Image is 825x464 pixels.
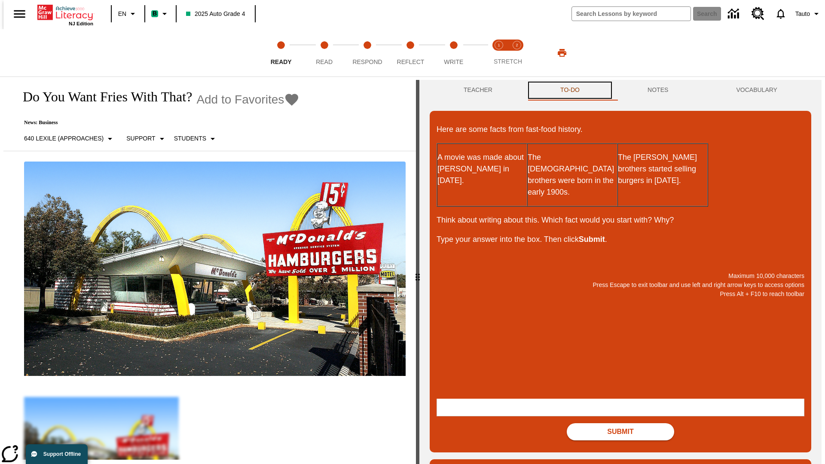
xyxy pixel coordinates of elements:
[3,80,416,460] div: reading
[486,29,511,76] button: Stretch Read step 1 of 2
[352,58,382,65] span: Respond
[196,92,299,107] button: Add to Favorites - Do You Want Fries With That?
[437,290,804,299] p: Press Alt + F10 to reach toolbar
[385,29,435,76] button: Reflect step 4 of 5
[795,9,810,18] span: Tauto
[148,6,173,21] button: Boost Class color is mint green. Change class color
[271,58,292,65] span: Ready
[437,152,527,186] p: A movie was made about [PERSON_NAME] in [DATE].
[37,3,93,26] div: Home
[419,80,822,464] div: activity
[548,45,576,61] button: Print
[126,134,155,143] p: Support
[526,80,614,101] button: TO-DO
[174,134,206,143] p: Students
[498,43,500,47] text: 1
[770,3,792,25] a: Notifications
[24,134,104,143] p: 640 Lexile (Approaches)
[153,8,157,19] span: B
[572,7,691,21] input: search field
[123,131,170,147] button: Scaffolds, Support
[186,9,245,18] span: 2025 Auto Grade 4
[437,214,804,226] p: Think about writing about this. Which fact would you start with? Why?
[516,43,518,47] text: 2
[256,29,306,76] button: Ready step 1 of 5
[444,58,463,65] span: Write
[397,58,425,65] span: Reflect
[437,124,804,135] p: Here are some facts from fast-food history.
[299,29,349,76] button: Read step 2 of 5
[416,80,419,464] div: Press Enter or Spacebar and then press right and left arrow keys to move the slider
[14,89,192,105] h1: Do You Want Fries With That?
[430,80,526,101] button: Teacher
[26,444,88,464] button: Support Offline
[504,29,529,76] button: Stretch Respond step 2 of 2
[614,80,702,101] button: NOTES
[792,6,825,21] button: Profile/Settings
[7,1,32,27] button: Open side menu
[342,29,392,76] button: Respond step 3 of 5
[437,272,804,281] p: Maximum 10,000 characters
[118,9,126,18] span: EN
[3,7,125,15] body: Maximum 10,000 characters Press Escape to exit toolbar and use left and right arrow keys to acces...
[43,451,81,457] span: Support Offline
[14,119,299,126] p: News: Business
[746,2,770,25] a: Resource Center, Will open in new tab
[618,152,707,186] p: The [PERSON_NAME] brothers started selling burgers in [DATE].
[528,152,617,198] p: The [DEMOGRAPHIC_DATA] brothers were born in the early 1900s.
[24,162,406,376] img: One of the first McDonald's stores, with the iconic red sign and golden arches.
[316,58,333,65] span: Read
[430,80,811,101] div: Instructional Panel Tabs
[21,131,119,147] button: Select Lexile, 640 Lexile (Approaches)
[702,80,811,101] button: VOCABULARY
[494,58,522,65] span: STRETCH
[723,2,746,26] a: Data Center
[579,235,605,244] strong: Submit
[429,29,479,76] button: Write step 5 of 5
[196,93,284,107] span: Add to Favorites
[567,423,674,440] button: Submit
[69,21,93,26] span: NJ Edition
[171,131,221,147] button: Select Student
[437,281,804,290] p: Press Escape to exit toolbar and use left and right arrow keys to access options
[437,234,804,245] p: Type your answer into the box. Then click .
[114,6,142,21] button: Language: EN, Select a language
